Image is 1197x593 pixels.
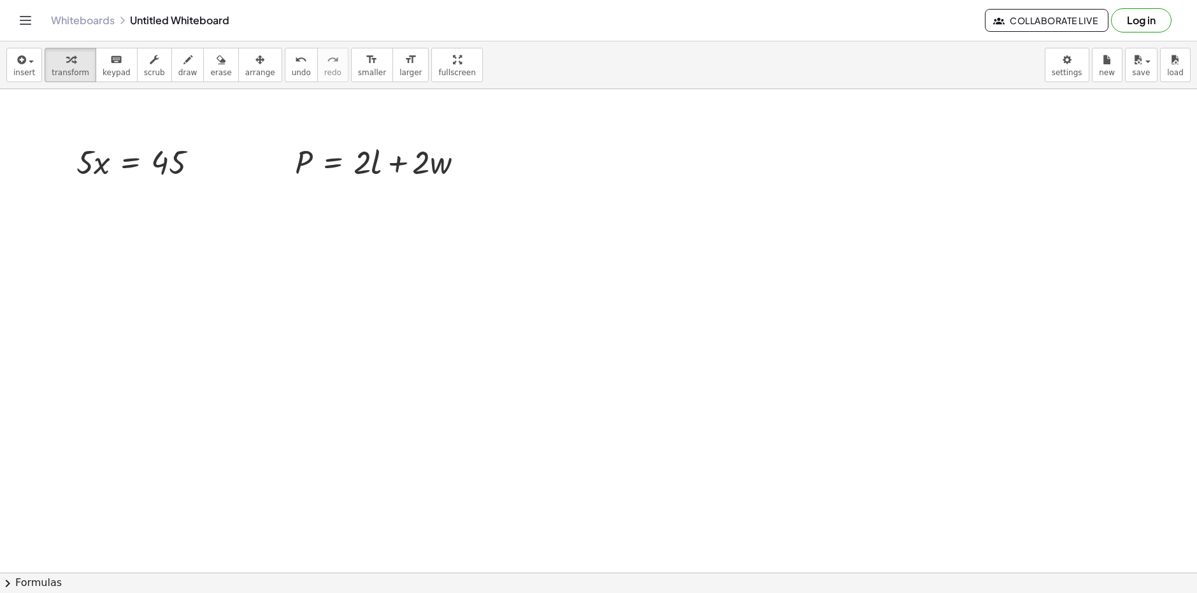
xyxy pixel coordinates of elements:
[317,48,348,82] button: redoredo
[137,48,172,82] button: scrub
[245,68,275,77] span: arrange
[358,68,386,77] span: smaller
[438,68,475,77] span: fullscreen
[103,68,131,77] span: keypad
[210,68,231,77] span: erase
[1099,68,1115,77] span: new
[96,48,138,82] button: keyboardkeypad
[15,10,36,31] button: Toggle navigation
[996,15,1098,26] span: Collaborate Live
[295,52,307,68] i: undo
[399,68,422,77] span: larger
[6,48,42,82] button: insert
[1111,8,1172,32] button: Log in
[1052,68,1082,77] span: settings
[431,48,482,82] button: fullscreen
[327,52,339,68] i: redo
[178,68,197,77] span: draw
[45,48,96,82] button: transform
[392,48,429,82] button: format_sizelarger
[203,48,238,82] button: erase
[351,48,393,82] button: format_sizesmaller
[171,48,204,82] button: draw
[292,68,311,77] span: undo
[985,9,1108,32] button: Collaborate Live
[1167,68,1184,77] span: load
[366,52,378,68] i: format_size
[1045,48,1089,82] button: settings
[405,52,417,68] i: format_size
[13,68,35,77] span: insert
[238,48,282,82] button: arrange
[144,68,165,77] span: scrub
[1160,48,1191,82] button: load
[324,68,341,77] span: redo
[1092,48,1122,82] button: new
[1125,48,1158,82] button: save
[110,52,122,68] i: keyboard
[1132,68,1150,77] span: save
[51,14,115,27] a: Whiteboards
[52,68,89,77] span: transform
[285,48,318,82] button: undoundo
